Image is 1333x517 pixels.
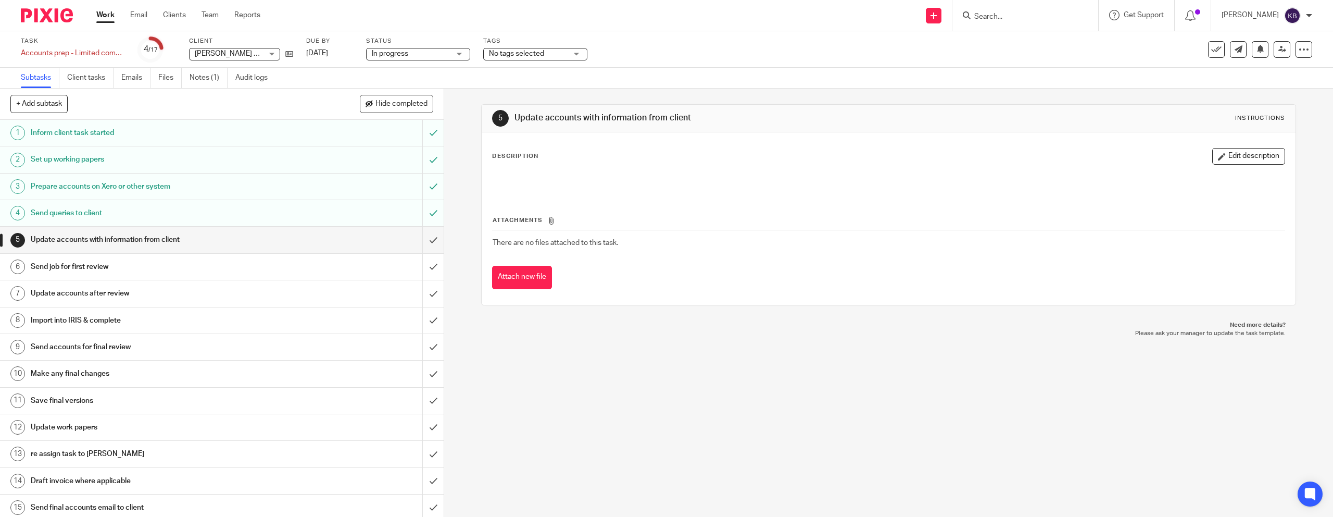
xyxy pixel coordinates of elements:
[10,500,25,515] div: 15
[360,95,433,113] button: Hide completed
[195,50,265,57] span: [PERSON_NAME] Ltd
[493,239,618,247] span: There are no files attached to this task.
[31,313,285,328] h1: Import into IRIS & complete
[10,474,25,488] div: 14
[1235,114,1285,122] div: Instructions
[366,37,470,45] label: Status
[10,366,25,381] div: 10
[31,179,285,194] h1: Prepare accounts on Xero or other system
[514,113,911,124] h1: Update accounts with information from client
[492,266,552,289] button: Attach new file
[234,10,260,20] a: Reports
[493,217,543,223] span: Attachments
[31,232,285,248] h1: Update accounts with information from client
[31,366,285,381] h1: Make any final changes
[1124,11,1164,19] span: Get Support
[492,321,1285,329] p: Need more details?
[121,68,150,88] a: Emails
[10,420,25,435] div: 12
[163,10,186,20] a: Clients
[10,340,25,354] div: 9
[10,153,25,167] div: 2
[492,329,1285,338] p: Please ask your manager to update the task template.
[10,313,25,328] div: 8
[190,68,228,88] a: Notes (1)
[96,10,115,20] a: Work
[202,10,219,20] a: Team
[31,152,285,167] h1: Set up working papers
[492,152,538,161] p: Description
[67,68,114,88] a: Client tasks
[21,48,125,58] div: Accounts prep - Limited companies
[31,259,285,275] h1: Send job for first review
[235,68,275,88] a: Audit logs
[973,13,1067,22] input: Search
[10,260,25,274] div: 6
[31,500,285,515] h1: Send final accounts email to client
[148,47,158,53] small: /17
[10,95,68,113] button: + Add subtask
[31,393,285,409] h1: Save final versions
[10,206,25,220] div: 4
[10,233,25,248] div: 5
[31,205,285,221] h1: Send queries to client
[31,446,285,462] h1: re assign task to [PERSON_NAME]
[10,286,25,301] div: 7
[489,50,544,57] span: No tags selected
[130,10,147,20] a: Email
[21,37,125,45] label: Task
[10,393,25,408] div: 11
[375,100,427,108] span: Hide completed
[1222,10,1279,20] p: [PERSON_NAME]
[1212,148,1285,165] button: Edit description
[31,473,285,489] h1: Draft invoice where applicable
[31,286,285,301] h1: Update accounts after review
[483,37,587,45] label: Tags
[306,50,328,57] span: [DATE]
[10,447,25,461] div: 13
[306,37,353,45] label: Due by
[31,125,285,141] h1: Inform client task started
[31,420,285,435] h1: Update work papers
[10,179,25,194] div: 3
[1284,7,1301,24] img: svg%3E
[158,68,182,88] a: Files
[31,339,285,355] h1: Send accounts for final review
[492,110,509,127] div: 5
[21,8,73,22] img: Pixie
[10,126,25,140] div: 1
[144,43,158,55] div: 4
[189,37,293,45] label: Client
[372,50,408,57] span: In progress
[21,68,59,88] a: Subtasks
